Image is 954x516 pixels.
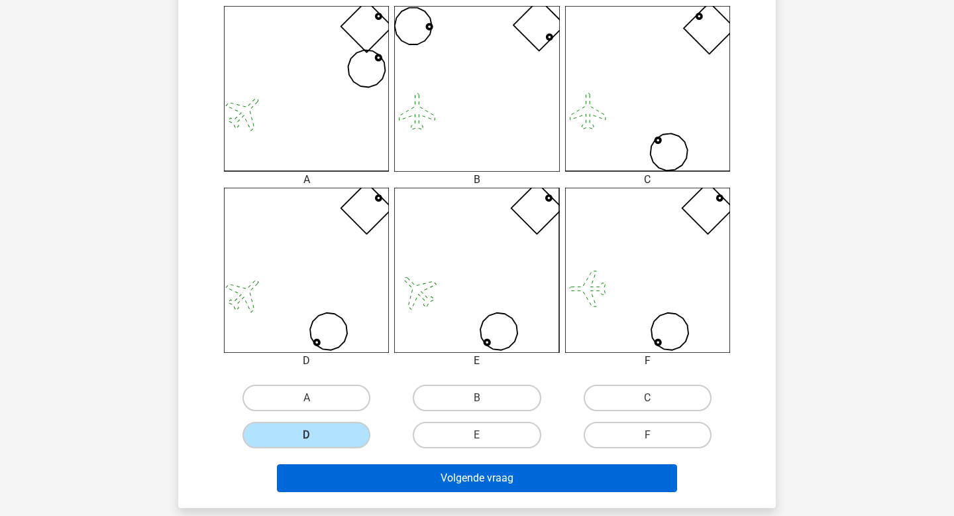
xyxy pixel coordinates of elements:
label: E [413,422,541,448]
button: Volgende vraag [277,464,678,492]
label: D [242,422,370,448]
div: F [555,353,740,369]
div: A [214,172,399,188]
label: C [584,385,712,411]
div: D [214,353,399,369]
div: C [555,172,740,188]
div: B [384,172,569,188]
label: A [242,385,370,411]
label: F [584,422,712,448]
div: E [384,353,569,369]
label: B [413,385,541,411]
